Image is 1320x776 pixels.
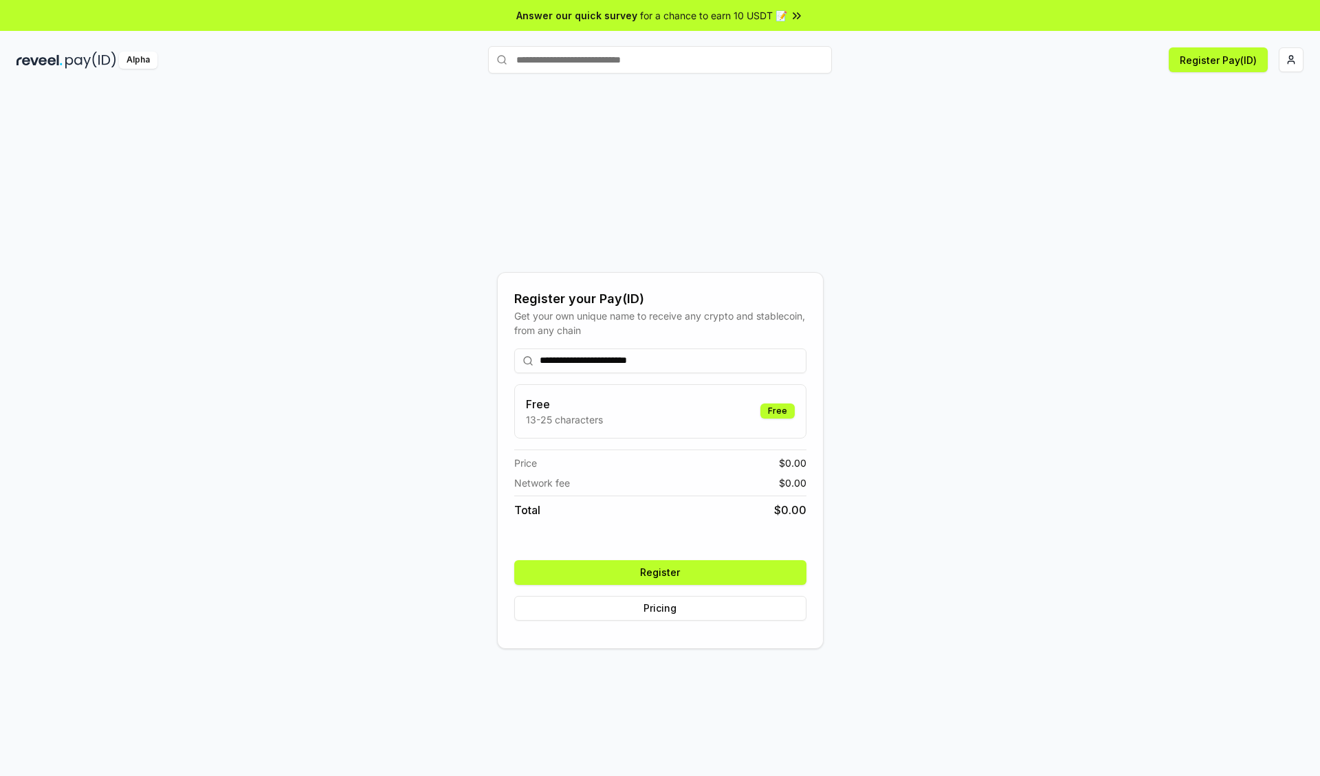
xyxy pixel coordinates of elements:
[526,396,603,412] h3: Free
[526,412,603,427] p: 13-25 characters
[516,8,637,23] span: Answer our quick survey
[514,289,806,309] div: Register your Pay(ID)
[514,596,806,621] button: Pricing
[640,8,787,23] span: for a chance to earn 10 USDT 📝
[65,52,116,69] img: pay_id
[119,52,157,69] div: Alpha
[760,403,795,419] div: Free
[16,52,63,69] img: reveel_dark
[779,456,806,470] span: $ 0.00
[779,476,806,490] span: $ 0.00
[514,456,537,470] span: Price
[774,502,806,518] span: $ 0.00
[514,309,806,337] div: Get your own unique name to receive any crypto and stablecoin, from any chain
[514,560,806,585] button: Register
[1169,47,1268,72] button: Register Pay(ID)
[514,502,540,518] span: Total
[514,476,570,490] span: Network fee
